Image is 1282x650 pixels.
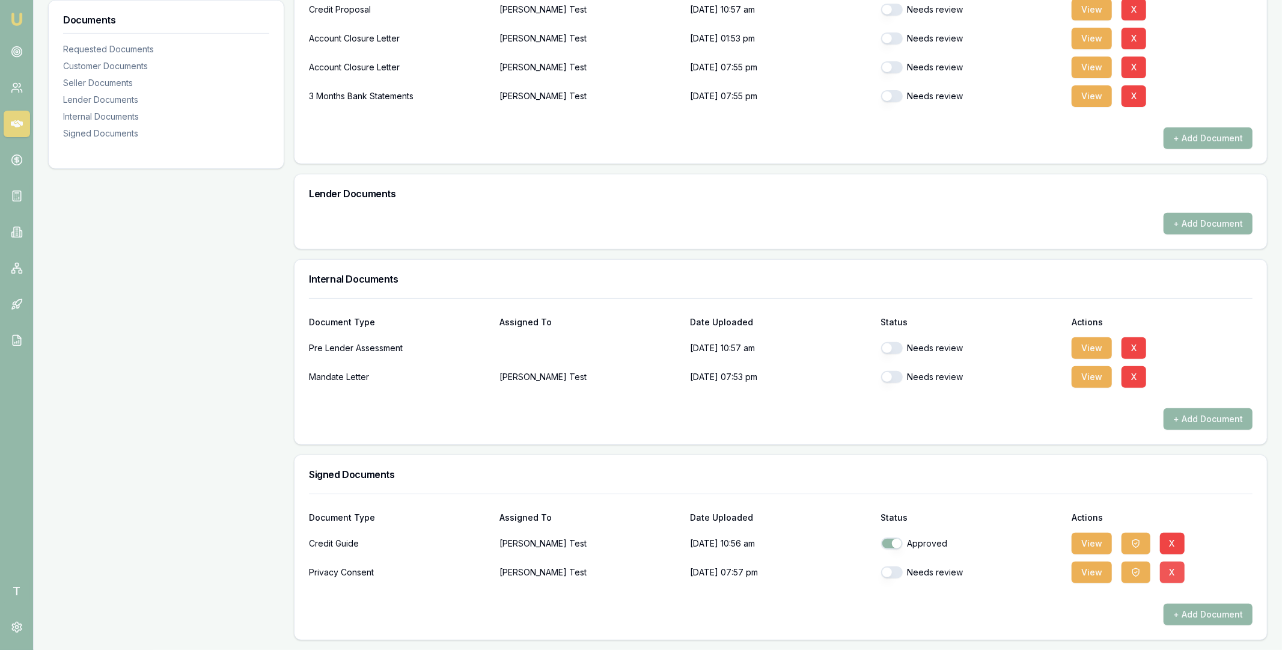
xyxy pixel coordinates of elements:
h3: Documents [63,15,269,25]
div: Document Type [309,318,490,327]
button: View [1072,562,1112,583]
h3: Lender Documents [309,189,1253,198]
div: Signed Documents [63,127,269,140]
p: [PERSON_NAME] Test [499,532,680,556]
div: Assigned To [499,514,680,522]
div: Status [881,514,1062,522]
button: + Add Document [1164,604,1253,625]
img: emu-icon-u.png [10,12,24,26]
p: [PERSON_NAME] Test [499,560,680,584]
button: X [1122,85,1146,107]
h3: Internal Documents [309,274,1253,284]
p: [DATE] 10:57 am [690,336,871,360]
button: View [1072,85,1112,107]
button: X [1160,533,1185,554]
div: Needs review [881,32,1062,44]
div: Status [881,318,1062,327]
div: Needs review [881,4,1062,16]
button: + Add Document [1164,127,1253,149]
div: Requested Documents [63,43,269,55]
div: Mandate Letter [309,365,490,389]
div: Lender Documents [63,94,269,106]
div: Actions [1072,318,1253,327]
button: X [1122,28,1146,49]
button: X [1160,562,1185,583]
div: Needs review [881,90,1062,102]
p: [DATE] 07:55 pm [690,55,871,79]
div: Date Uploaded [690,514,871,522]
button: View [1072,366,1112,388]
div: Assigned To [499,318,680,327]
div: Actions [1072,514,1253,522]
div: Seller Documents [63,77,269,89]
div: Customer Documents [63,60,269,72]
div: Privacy Consent [309,560,490,584]
div: Credit Guide [309,532,490,556]
button: + Add Document [1164,213,1253,235]
div: 3 Months Bank Statements [309,84,490,108]
button: View [1072,57,1112,78]
p: [PERSON_NAME] Test [499,26,680,51]
button: X [1122,57,1146,78]
p: [PERSON_NAME] Test [499,84,680,108]
div: Date Uploaded [690,318,871,327]
button: View [1072,28,1112,49]
button: + Add Document [1164,408,1253,430]
p: [DATE] 07:55 pm [690,84,871,108]
div: Pre Lender Assessment [309,336,490,360]
span: T [4,578,30,604]
div: Document Type [309,514,490,522]
p: [DATE] 07:53 pm [690,365,871,389]
div: Internal Documents [63,111,269,123]
p: [PERSON_NAME] Test [499,365,680,389]
div: Approved [881,538,1062,550]
div: Needs review [881,61,1062,73]
button: View [1072,337,1112,359]
div: Account Closure Letter [309,26,490,51]
div: Needs review [881,566,1062,578]
button: View [1072,533,1112,554]
div: Needs review [881,342,1062,354]
p: [DATE] 07:57 pm [690,560,871,584]
div: Account Closure Letter [309,55,490,79]
p: [DATE] 10:56 am [690,532,871,556]
button: X [1122,337,1146,359]
div: Needs review [881,371,1062,383]
button: X [1122,366,1146,388]
p: [DATE] 01:53 pm [690,26,871,51]
h3: Signed Documents [309,470,1253,479]
p: [PERSON_NAME] Test [499,55,680,79]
